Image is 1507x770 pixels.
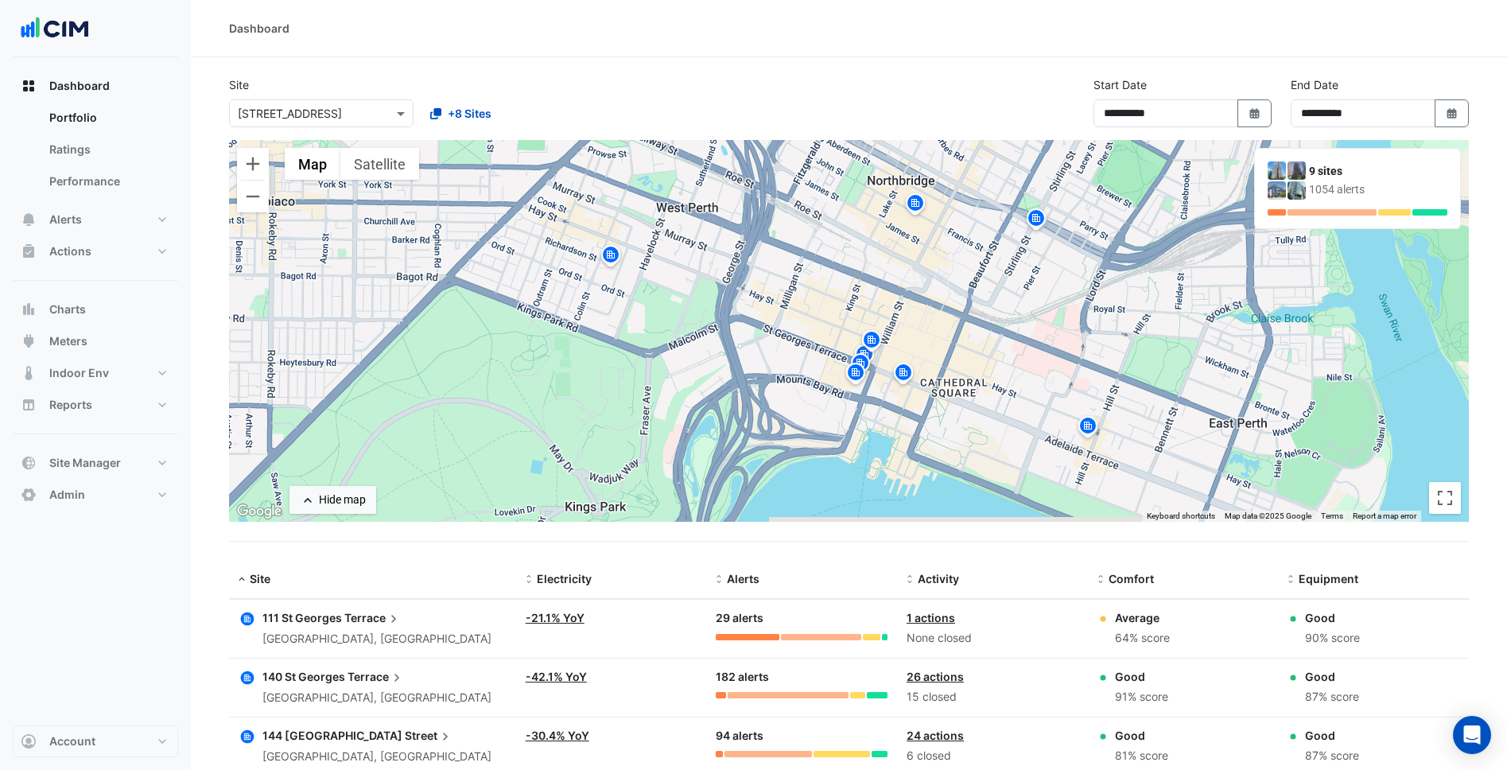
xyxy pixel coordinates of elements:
img: site-pin.svg [903,192,928,220]
app-icon: Indoor Env [21,365,37,381]
button: Reports [13,389,178,421]
a: -30.4% YoY [526,729,589,742]
span: Alerts [49,212,82,227]
span: Account [49,733,95,749]
span: Meters [49,333,87,349]
app-icon: Meters [21,333,37,349]
button: Charts [13,294,178,325]
div: [GEOGRAPHIC_DATA], [GEOGRAPHIC_DATA] [262,630,491,648]
app-icon: Dashboard [21,78,37,94]
div: 87% score [1305,688,1359,706]
div: Good [1305,727,1359,744]
img: Company Logo [19,13,91,45]
app-icon: Admin [21,487,37,503]
div: 91% score [1115,688,1168,706]
span: Charts [49,301,86,317]
div: Open Intercom Messenger [1453,716,1491,754]
span: Reports [49,397,92,413]
a: -42.1% YoY [526,670,587,683]
div: 64% score [1115,629,1170,647]
img: site-pin.svg [859,329,884,356]
img: 144 Stirling Street [1268,181,1286,200]
img: site-pin.svg [852,343,877,371]
a: Performance [37,165,178,197]
button: Show satellite imagery [340,148,419,180]
span: Comfort [1109,572,1154,585]
span: Site [250,572,270,585]
div: Average [1115,609,1170,626]
span: Indoor Env [49,365,109,381]
div: 87% score [1305,747,1359,765]
button: Indoor Env [13,357,178,389]
label: Start Date [1093,76,1147,93]
span: Actions [49,243,91,259]
a: Terms (opens in new tab) [1321,511,1343,520]
div: 94 alerts [716,727,887,745]
button: Toggle fullscreen view [1429,482,1461,514]
span: 140 St Georges [262,670,345,683]
button: Hide map [289,486,376,514]
button: Alerts [13,204,178,235]
a: Ratings [37,134,178,165]
span: 144 [GEOGRAPHIC_DATA] [262,729,402,742]
div: 1054 alerts [1309,181,1447,198]
a: -21.1% YoY [526,611,585,624]
span: Equipment [1299,572,1358,585]
app-icon: Actions [21,243,37,259]
div: Good [1305,668,1359,685]
button: Zoom in [237,148,269,180]
img: site-pin.svg [848,352,873,379]
span: 111 St Georges [262,611,342,624]
div: 15 closed [907,688,1078,706]
img: 140 St Georges Terrace [1288,161,1306,180]
fa-icon: Select Date [1445,107,1459,120]
div: Hide map [319,492,366,508]
div: Good [1115,668,1168,685]
div: 9 sites [1309,163,1447,180]
span: Map data ©2025 Google [1225,511,1311,520]
app-icon: Alerts [21,212,37,227]
button: Admin [13,479,178,511]
div: Good [1305,609,1360,626]
label: End Date [1291,76,1338,93]
img: 15-17 William Street [1288,181,1306,200]
fa-icon: Select Date [1248,107,1262,120]
div: None closed [907,629,1078,647]
app-icon: Charts [21,301,37,317]
span: Street [405,727,453,745]
a: 26 actions [907,670,964,683]
img: site-pin.svg [598,243,623,271]
a: Open this area in Google Maps (opens a new window) [233,501,285,522]
button: Keyboard shortcuts [1147,511,1215,522]
div: 182 alerts [716,668,887,686]
span: Admin [49,487,85,503]
button: Account [13,725,178,757]
div: [GEOGRAPHIC_DATA], [GEOGRAPHIC_DATA] [262,689,491,707]
div: 29 alerts [716,609,887,628]
span: Electricity [537,572,592,585]
button: Dashboard [13,70,178,102]
button: Actions [13,235,178,267]
a: 24 actions [907,729,964,742]
div: 81% score [1115,747,1168,765]
img: site-pin.svg [1023,207,1049,235]
img: site-pin.svg [1075,414,1101,442]
div: 6 closed [907,747,1078,765]
div: Dashboard [13,102,178,204]
button: Site Manager [13,447,178,479]
a: 1 actions [907,611,955,624]
app-icon: Reports [21,397,37,413]
a: Portfolio [37,102,178,134]
img: site-pin.svg [843,361,868,389]
img: 111 St Georges Terrace [1268,161,1286,180]
button: Meters [13,325,178,357]
img: site-pin.svg [891,361,916,389]
span: +8 Sites [448,105,491,122]
span: Alerts [727,572,759,585]
button: Show street map [285,148,340,180]
img: Google [233,501,285,522]
span: Terrace [348,668,405,686]
div: Good [1115,727,1168,744]
div: Dashboard [229,20,289,37]
span: Site Manager [49,455,121,471]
